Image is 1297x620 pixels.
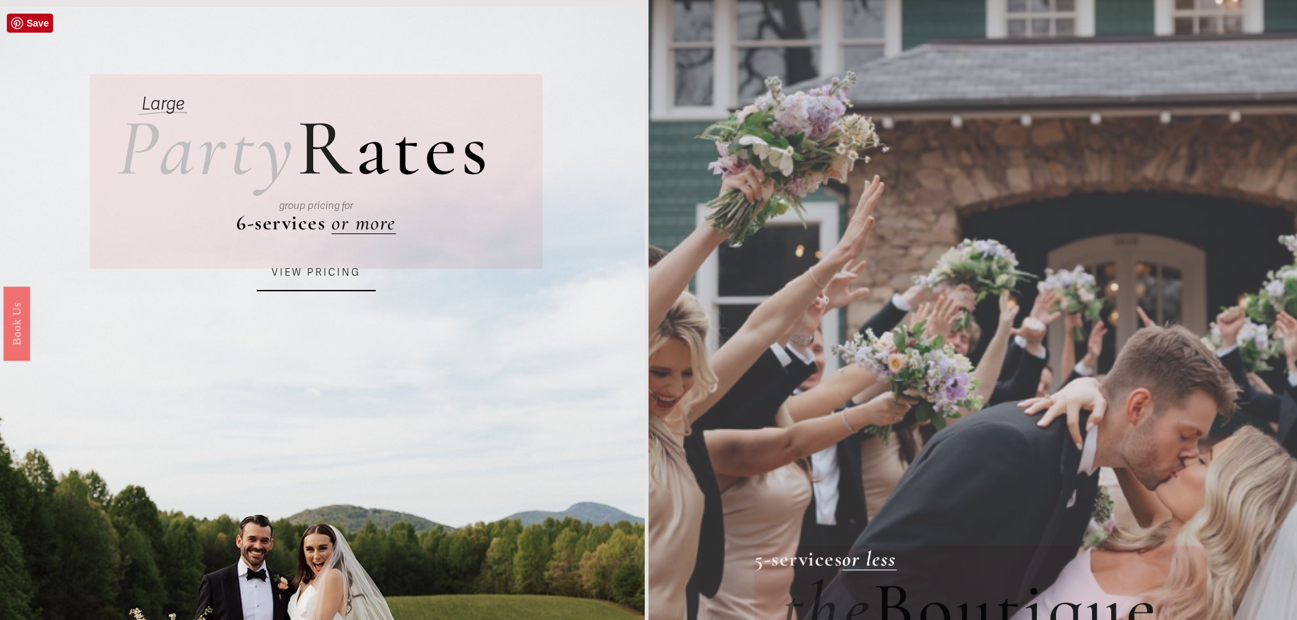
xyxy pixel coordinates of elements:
[117,99,297,197] em: Party
[257,255,376,291] a: VIEW PRICING
[754,546,842,572] strong: 5-services
[117,108,492,189] h2: ates
[3,286,30,360] a: Book Us
[842,546,897,572] a: or less
[7,14,53,33] a: Pin it!
[142,93,185,115] em: Large
[279,199,353,212] em: group pricing for
[297,99,355,197] span: R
